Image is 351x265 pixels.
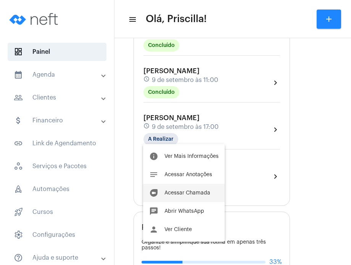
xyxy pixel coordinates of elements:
span: Ver Cliente [164,227,192,232]
span: Acessar Anotações [164,172,212,177]
mat-icon: notes [149,170,158,179]
mat-icon: chat [149,207,158,216]
span: Ver Mais Informações [164,154,219,159]
mat-icon: info [149,152,158,161]
span: Abrir WhatsApp [164,209,204,214]
span: Acessar Chamada [164,190,210,196]
mat-icon: duo [149,188,158,198]
mat-icon: person [149,225,158,234]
